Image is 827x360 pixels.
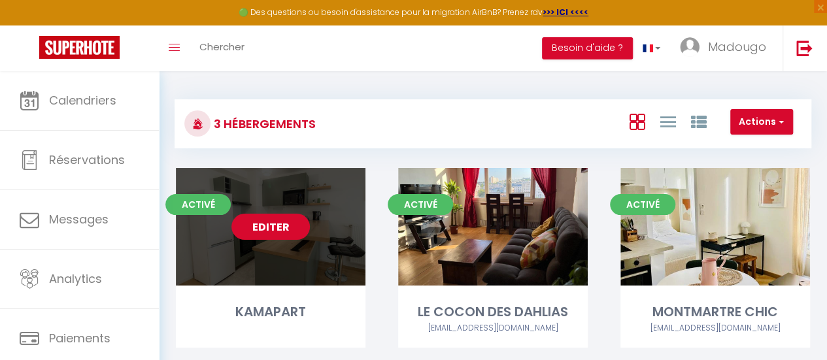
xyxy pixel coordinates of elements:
span: Activé [165,194,231,215]
span: Madougo [708,39,766,55]
span: Activé [610,194,675,215]
button: Actions [730,109,793,135]
span: Réservations [49,152,125,168]
a: >>> ICI <<<< [543,7,588,18]
div: LE COCON DES DAHLIAS [398,302,588,322]
a: Chercher [190,25,254,71]
img: logout [796,40,813,56]
div: MONTMARTRE CHIC [620,302,810,322]
img: Super Booking [39,36,120,59]
div: Airbnb [620,322,810,335]
span: Chercher [199,40,245,54]
div: KAMAPART [176,302,365,322]
span: Calendriers [49,92,116,108]
a: Vue en Liste [660,110,675,132]
a: ... Madougo [670,25,783,71]
h3: 3 Hébergements [211,109,316,139]
a: Editer [231,214,310,240]
span: Paiements [49,330,110,346]
img: ... [680,37,700,57]
div: Airbnb [398,322,588,335]
a: Vue en Box [629,110,645,132]
button: Besoin d'aide ? [542,37,633,59]
a: Vue par Groupe [690,110,706,132]
span: Analytics [49,270,102,287]
span: Messages [49,211,109,227]
span: Activé [388,194,453,215]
